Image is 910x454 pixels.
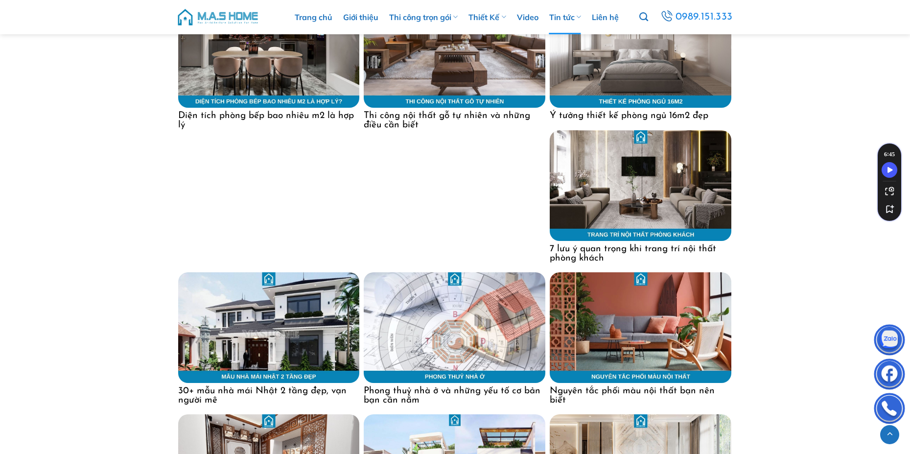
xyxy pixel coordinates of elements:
a: 0989.151.333 [659,8,734,26]
a: Lên đầu trang [880,425,899,444]
img: 7 lưu ý quan trọng khi trang trí nội thất phòng khách 9 [550,130,731,241]
img: M.A.S HOME – Tổng Thầu Thiết Kế Và Xây Nhà Trọn Gói [176,2,259,32]
img: Phong thuỷ nhà ở và những yếu tố cơ bản bạn cần nắm 11 [364,272,545,383]
a: Diện tích phòng bếp bao nhiêu m2 là hợp lý [178,108,360,130]
a: Thi công nội thất gỗ tự nhiên và những điều cần biết [364,108,545,130]
a: 7 lưu ý quan trọng khi trang trí nội thất phòng khách [550,241,731,263]
a: Tìm kiếm [639,7,648,27]
a: Phong thuỷ nhà ở và những yếu tố cơ bản bạn cần nắm [364,383,545,405]
img: Phone [875,395,904,425]
span: 0989.151.333 [676,9,733,25]
img: Nguyên tắc phối màu nội thất bạn nên biết 12 [550,272,731,383]
img: 30+ mẫu nhà mái Nhật 2 tầng đẹp, vạn người mê 10 [178,272,360,383]
img: Zalo [875,327,904,356]
img: Facebook [875,361,904,390]
a: Ý tưởng thiết kế phòng ngủ 16m2 đẹp [550,108,731,120]
a: 30+ mẫu nhà mái Nhật 2 tầng đẹp, vạn người mê [178,383,360,405]
a: Nguyên tắc phối màu nội thất bạn nên biết [550,383,731,405]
